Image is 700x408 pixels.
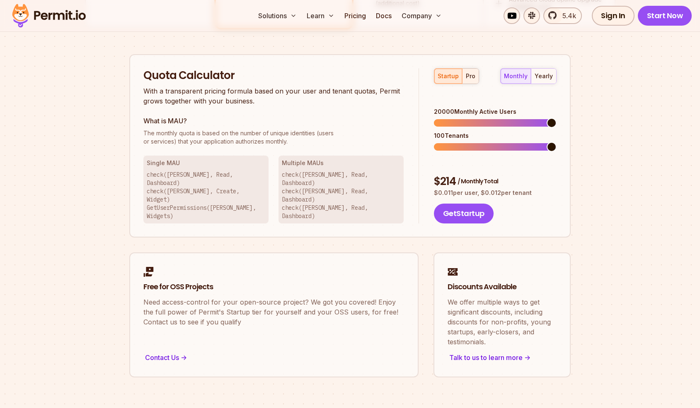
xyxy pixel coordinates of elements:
p: check([PERSON_NAME], Read, Dashboard) check([PERSON_NAME], Read, Dashboard) check([PERSON_NAME], ... [282,170,400,220]
p: Need access-control for your open-source project? We got you covered! Enjoy the full power of Per... [143,297,404,327]
a: Docs [373,7,395,24]
span: -> [181,353,187,362]
h2: Quota Calculator [143,68,404,83]
button: Solutions [255,7,300,24]
button: GetStartup [434,204,494,223]
p: check([PERSON_NAME], Read, Dashboard) check([PERSON_NAME], Create, Widget) GetUserPermissions([PE... [147,170,265,220]
a: Sign In [592,6,635,26]
p: We offer multiple ways to get significant discounts, including discounts for non-profits, young s... [448,297,557,347]
a: Free for OSS ProjectsNeed access-control for your open-source project? We got you covered! Enjoy ... [129,252,419,377]
p: or services) that your application authorizes monthly. [143,129,404,146]
a: Pricing [341,7,369,24]
h3: What is MAU? [143,116,404,126]
p: $ 0.011 per user, $ 0.012 per tenant [434,189,557,197]
h3: Single MAU [147,159,265,167]
div: Contact Us [143,352,404,363]
div: $ 214 [434,174,557,189]
p: With a transparent pricing formula based on your user and tenant quotas, Permit grows together wi... [143,86,404,106]
img: Permit logo [8,2,90,30]
span: / Monthly Total [458,177,498,185]
a: Start Now [638,6,692,26]
span: -> [524,353,530,362]
span: The monthly quota is based on the number of unique identities (users [143,129,404,137]
a: 5.4k [543,7,582,24]
div: 20000 Monthly Active Users [434,108,557,116]
a: Discounts AvailableWe offer multiple ways to get significant discounts, including discounts for n... [434,252,571,377]
button: Learn [303,7,338,24]
h2: Discounts Available [448,282,557,292]
div: yearly [535,72,553,80]
h3: Multiple MAUs [282,159,400,167]
h2: Free for OSS Projects [143,282,404,292]
button: Company [398,7,445,24]
div: 100 Tenants [434,132,557,140]
div: Talk to us to learn more [448,352,557,363]
span: 5.4k [557,11,576,21]
div: pro [466,72,475,80]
